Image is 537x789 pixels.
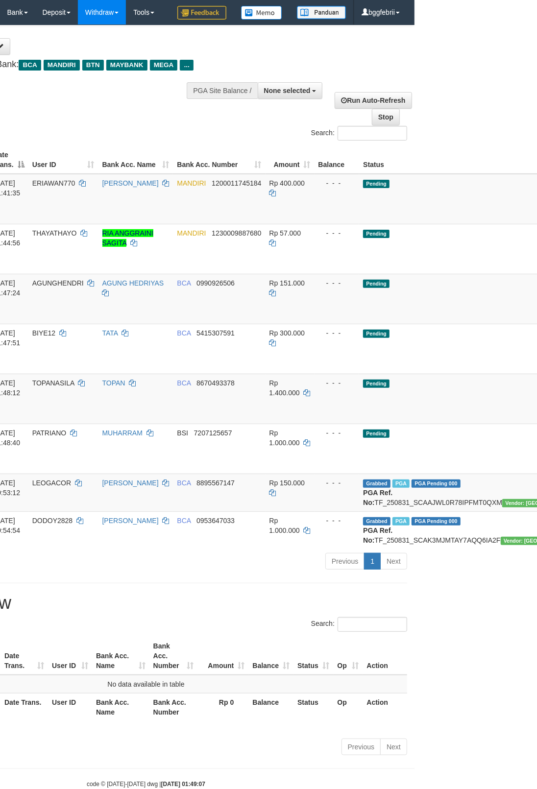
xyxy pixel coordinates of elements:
[325,553,365,570] a: Previous
[82,60,104,71] span: BTN
[318,328,356,338] div: - - -
[197,693,249,721] th: Rp 0
[293,637,333,675] th: Status: activate to sort column ascending
[102,229,153,247] a: RIA ANGGRAINI SAGITA
[392,517,410,526] span: Marked by bggfebrii
[32,379,74,387] span: TOPANASILA
[318,178,356,188] div: - - -
[177,229,206,237] span: MANDIRI
[363,430,390,438] span: Pending
[318,278,356,288] div: - - -
[318,516,356,526] div: - - -
[32,329,55,337] span: BIYE12
[338,126,407,141] input: Search:
[335,92,412,109] a: Run Auto-Refresh
[32,229,77,237] span: THAYATHAYO
[363,637,408,675] th: Action
[258,82,323,99] button: None selected
[269,479,305,487] span: Rp 150.000
[269,279,305,287] span: Rp 151.000
[197,637,249,675] th: Amount: activate to sort column ascending
[212,229,261,237] span: Copy 1230009887680 to clipboard
[318,378,356,388] div: - - -
[177,179,206,187] span: MANDIRI
[363,526,392,544] b: PGA Ref. No:
[269,517,300,534] span: Rp 1.000.000
[102,279,164,287] a: AGUNG HEDRIYAS
[264,87,311,95] span: None selected
[177,429,188,437] span: BSI
[102,429,143,437] a: MUHARRAM
[196,517,235,525] span: Copy 0953647033 to clipboard
[196,329,235,337] span: Copy 5415307591 to clipboard
[269,429,300,447] span: Rp 1.000.000
[32,279,84,287] span: AGUNGHENDRI
[334,693,363,721] th: Op
[363,693,408,721] th: Action
[293,693,333,721] th: Status
[180,60,193,71] span: ...
[363,230,390,238] span: Pending
[412,479,461,488] span: PGA Pending
[102,179,159,187] a: [PERSON_NAME]
[102,379,125,387] a: TOPAN
[248,637,293,675] th: Balance: activate to sort column ascending
[311,617,407,632] label: Search:
[372,109,400,125] a: Stop
[98,146,173,174] th: Bank Acc. Name: activate to sort column ascending
[266,146,315,174] th: Amount: activate to sort column ascending
[363,479,391,488] span: Grabbed
[318,478,356,488] div: - - -
[269,229,301,237] span: Rp 57.000
[315,146,360,174] th: Balance
[380,739,407,755] a: Next
[177,279,191,287] span: BCA
[32,429,67,437] span: PATRIANO
[380,553,407,570] a: Next
[161,781,205,788] strong: [DATE] 01:49:07
[187,82,257,99] div: PGA Site Balance /
[212,179,261,187] span: Copy 1200011745184 to clipboard
[196,279,235,287] span: Copy 0990926506 to clipboard
[32,179,75,187] span: ERIAWAN770
[173,146,265,174] th: Bank Acc. Number: activate to sort column ascending
[177,329,191,337] span: BCA
[342,739,381,755] a: Previous
[196,479,235,487] span: Copy 8895567147 to clipboard
[106,60,147,71] span: MAYBANK
[363,517,391,526] span: Grabbed
[364,553,381,570] a: 1
[241,6,282,20] img: Button%20Memo.svg
[363,380,390,388] span: Pending
[392,479,410,488] span: Marked by bggfebrii
[363,330,390,338] span: Pending
[363,180,390,188] span: Pending
[363,280,390,288] span: Pending
[338,617,407,632] input: Search:
[28,146,98,174] th: User ID: activate to sort column ascending
[269,329,305,337] span: Rp 300.000
[177,379,191,387] span: BCA
[194,429,232,437] span: Copy 7207125657 to clipboard
[269,379,300,397] span: Rp 1.400.000
[318,228,356,238] div: - - -
[248,693,293,721] th: Balance
[19,60,41,71] span: BCA
[44,60,80,71] span: MANDIRI
[269,179,305,187] span: Rp 400.000
[196,379,235,387] span: Copy 8670493378 to clipboard
[297,6,346,19] img: panduan.png
[334,637,363,675] th: Op: activate to sort column ascending
[311,126,407,141] label: Search:
[363,489,392,506] b: PGA Ref. No:
[318,428,356,438] div: - - -
[87,781,205,788] small: code © [DATE]-[DATE] dwg |
[102,329,118,337] a: TATA
[177,6,226,20] img: Feedback.jpg
[412,517,461,526] span: PGA Pending
[150,60,178,71] span: MEGA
